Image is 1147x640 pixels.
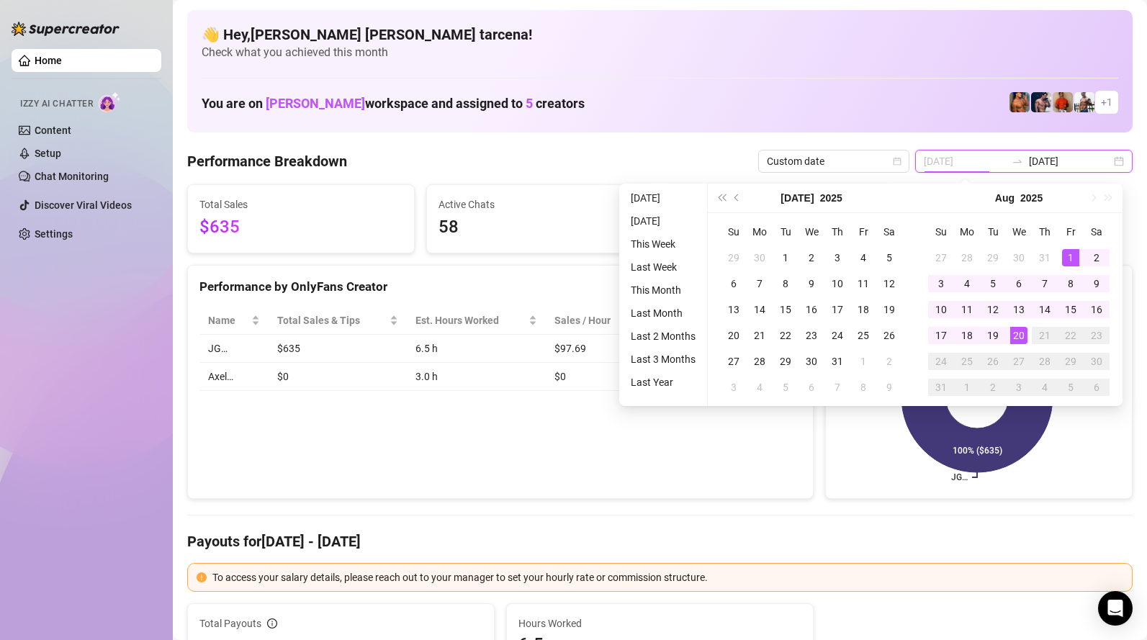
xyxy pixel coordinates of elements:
[824,245,850,271] td: 2025-07-03
[199,197,402,212] span: Total Sales
[932,327,950,344] div: 17
[1058,219,1084,245] th: Fr
[876,323,902,348] td: 2025-07-26
[932,249,950,266] div: 27
[199,214,402,241] span: $635
[1058,323,1084,348] td: 2025-08-22
[35,55,62,66] a: Home
[187,531,1133,551] h4: Payouts for [DATE] - [DATE]
[932,379,950,396] div: 31
[1058,374,1084,400] td: 2025-09-05
[1058,245,1084,271] td: 2025-08-01
[625,328,701,345] li: Last 2 Months
[35,148,61,159] a: Setup
[1088,327,1105,344] div: 23
[958,379,976,396] div: 1
[777,249,794,266] div: 1
[1006,271,1032,297] td: 2025-08-06
[876,374,902,400] td: 2025-08-09
[850,245,876,271] td: 2025-07-04
[881,275,898,292] div: 12
[928,323,954,348] td: 2025-08-17
[1088,275,1105,292] div: 9
[35,199,132,211] a: Discover Viral Videos
[951,472,968,482] text: JG…
[777,301,794,318] div: 15
[526,96,533,111] span: 5
[725,275,742,292] div: 6
[751,249,768,266] div: 30
[751,353,768,370] div: 28
[1084,374,1110,400] td: 2025-09-06
[1062,275,1079,292] div: 8
[984,327,1002,344] div: 19
[269,307,407,335] th: Total Sales & Tips
[725,327,742,344] div: 20
[625,305,701,322] li: Last Month
[1084,245,1110,271] td: 2025-08-02
[721,271,747,297] td: 2025-07-06
[35,125,71,136] a: Content
[1032,323,1058,348] td: 2025-08-21
[407,335,546,363] td: 6.5 h
[1006,374,1032,400] td: 2025-09-03
[850,219,876,245] th: Fr
[777,353,794,370] div: 29
[187,151,347,171] h4: Performance Breakdown
[1084,271,1110,297] td: 2025-08-09
[954,245,980,271] td: 2025-07-28
[199,335,269,363] td: JG…
[928,374,954,400] td: 2025-08-31
[625,189,701,207] li: [DATE]
[407,363,546,391] td: 3.0 h
[958,301,976,318] div: 11
[1010,249,1027,266] div: 30
[1036,379,1053,396] div: 4
[751,301,768,318] div: 14
[1010,275,1027,292] div: 6
[1010,327,1027,344] div: 20
[35,171,109,182] a: Chat Monitoring
[767,150,901,172] span: Custom date
[1036,275,1053,292] div: 7
[1088,249,1105,266] div: 2
[1010,301,1027,318] div: 13
[954,271,980,297] td: 2025-08-04
[777,327,794,344] div: 22
[554,312,631,328] span: Sales / Hour
[1029,153,1111,169] input: End date
[773,297,799,323] td: 2025-07-15
[829,379,846,396] div: 7
[725,379,742,396] div: 3
[803,327,820,344] div: 23
[714,184,729,212] button: Last year (Control + left)
[773,245,799,271] td: 2025-07-01
[721,323,747,348] td: 2025-07-20
[954,374,980,400] td: 2025-09-01
[546,335,651,363] td: $97.69
[932,353,950,370] div: 24
[266,96,365,111] span: [PERSON_NAME]
[980,271,1006,297] td: 2025-08-05
[984,249,1002,266] div: 29
[1006,348,1032,374] td: 2025-08-27
[625,235,701,253] li: This Week
[1032,297,1058,323] td: 2025-08-14
[773,219,799,245] th: Tu
[1031,92,1051,112] img: Axel
[799,348,824,374] td: 2025-07-30
[1062,327,1079,344] div: 22
[855,249,872,266] div: 4
[1010,353,1027,370] div: 27
[876,271,902,297] td: 2025-07-12
[721,219,747,245] th: Su
[824,297,850,323] td: 2025-07-17
[980,323,1006,348] td: 2025-08-19
[1098,591,1133,626] div: Open Intercom Messenger
[199,307,269,335] th: Name
[928,245,954,271] td: 2025-07-27
[267,618,277,628] span: info-circle
[803,353,820,370] div: 30
[212,569,1123,585] div: To access your salary details, please reach out to your manager to set your hourly rate or commis...
[932,275,950,292] div: 3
